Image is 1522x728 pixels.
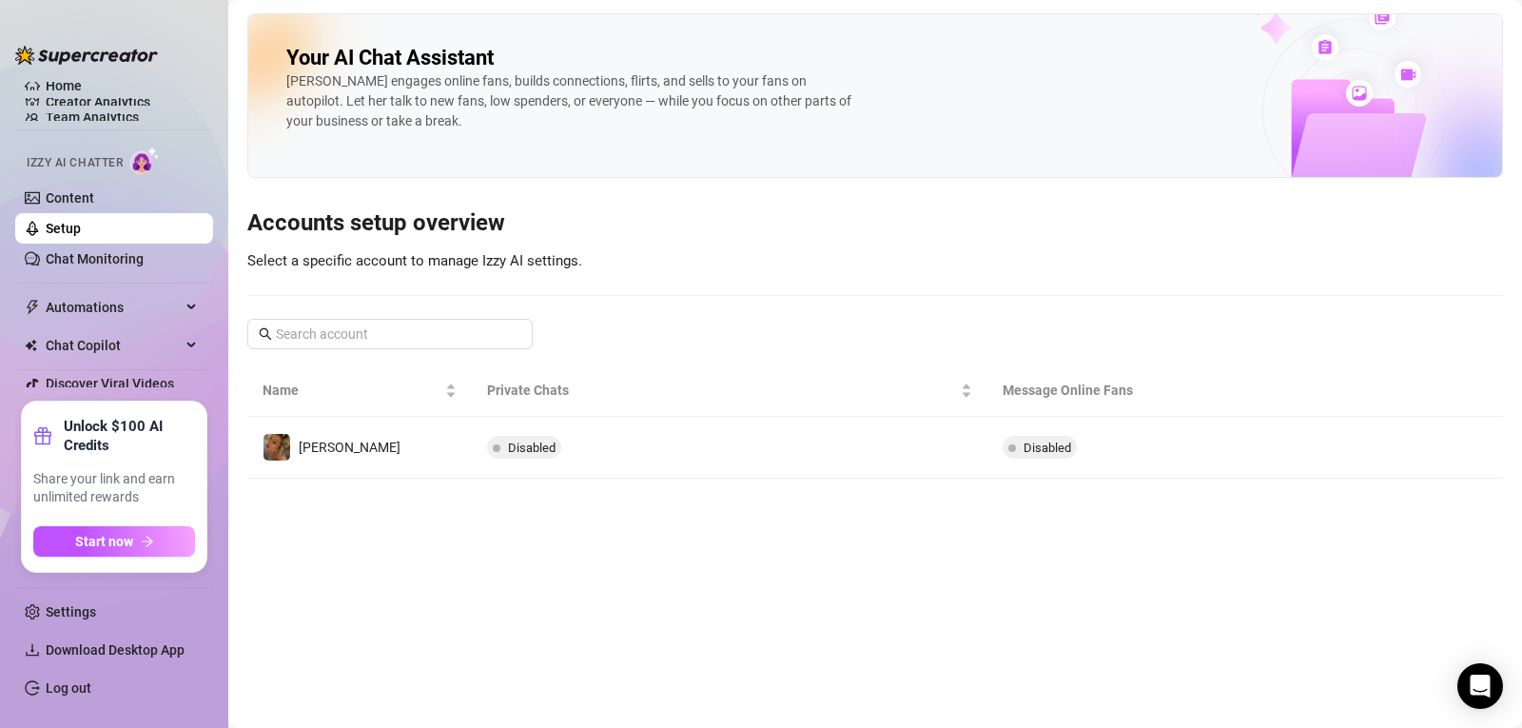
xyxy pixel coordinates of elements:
span: download [25,642,40,658]
a: Discover Viral Videos [46,376,174,391]
span: Izzy AI Chatter [27,154,123,172]
span: Start now [75,534,133,549]
th: Message Online Fans [987,364,1332,417]
span: Name [263,380,441,401]
a: Settings [46,604,96,620]
a: Chat Monitoring [46,251,144,266]
button: Start nowarrow-right [33,526,195,557]
span: Select a specific account to manage Izzy AI settings. [247,252,582,269]
a: Setup [46,221,81,236]
span: Disabled [508,441,556,455]
a: Log out [46,680,91,696]
h3: Accounts setup overview [247,208,1503,239]
input: Search account [276,324,506,344]
th: Name [247,364,472,417]
span: Private Chats [487,380,957,401]
a: Content [46,190,94,206]
div: Open Intercom Messenger [1457,663,1503,709]
a: Creator Analytics [46,87,198,117]
th: Private Chats [472,364,987,417]
img: AI Chatter [130,147,160,174]
img: Melanie [263,434,290,461]
span: arrow-right [141,535,154,548]
span: Download Desktop App [46,642,185,658]
h2: Your AI Chat Assistant [286,45,494,71]
span: Disabled [1024,441,1071,455]
a: Home [46,78,82,93]
span: thunderbolt [25,300,40,315]
span: Share your link and earn unlimited rewards [33,470,195,507]
span: Automations [46,292,181,323]
span: [PERSON_NAME] [299,440,400,455]
span: gift [33,426,52,445]
span: Chat Copilot [46,330,181,361]
div: [PERSON_NAME] engages online fans, builds connections, flirts, and sells to your fans on autopilo... [286,71,857,131]
a: Team Analytics [46,109,139,125]
strong: Unlock $100 AI Credits [64,417,195,455]
span: search [259,327,272,341]
img: Chat Copilot [25,339,37,352]
img: logo-BBDzfeDw.svg [15,46,158,65]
